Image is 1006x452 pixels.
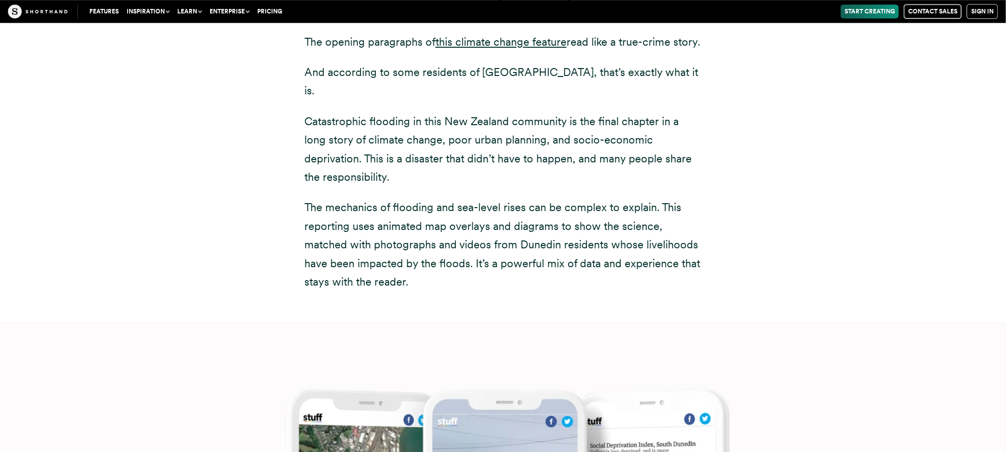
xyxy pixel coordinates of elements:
button: Enterprise [206,4,253,18]
button: Inspiration [123,4,173,18]
a: Pricing [253,4,286,18]
button: Learn [173,4,206,18]
a: Sign in [967,4,998,19]
p: The mechanics of flooding and sea-level rises can be complex to explain. This reporting uses anim... [304,198,702,291]
img: The Craft [8,4,68,18]
a: Start Creating [841,4,899,18]
p: The opening paragraphs of read like a true-crime story. [304,33,702,51]
a: this climate change feature [435,35,567,48]
a: Contact Sales [904,4,962,19]
a: Features [85,4,123,18]
p: Catastrophic flooding in this New Zealand community is the final chapter in a long story of clima... [304,112,702,187]
p: And according to some residents of [GEOGRAPHIC_DATA], that’s exactly what it is. [304,63,702,100]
